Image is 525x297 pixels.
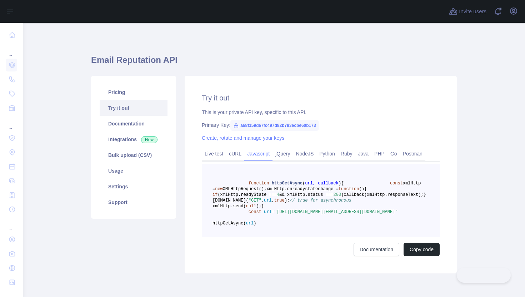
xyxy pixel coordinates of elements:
[246,221,254,226] span: url
[362,187,364,192] span: )
[272,209,274,214] span: =
[293,148,316,159] a: NodeJS
[202,122,440,129] div: Primary Key:
[339,181,341,186] span: )
[264,198,272,203] span: url
[277,192,279,197] span: 4
[457,268,511,283] iframe: Toggle Customer Support
[215,187,223,192] span: new
[100,163,167,179] a: Usage
[272,181,302,186] span: httpGetAsync
[223,187,266,192] span: XMLHttpRequest();
[212,221,246,226] span: httpGetAsync(
[274,209,398,214] span: "[URL][DOMAIN_NAME][EMAIL_ADDRESS][DOMAIN_NAME]"
[316,148,338,159] a: Python
[261,204,264,209] span: }
[459,8,486,16] span: Invite users
[202,93,440,103] h2: Try it out
[404,243,440,256] button: Copy code
[364,187,367,192] span: {
[285,198,290,203] span: );
[305,181,339,186] span: url, callback
[6,217,17,232] div: ...
[344,192,423,197] span: callback(xmlHttp.responseText);
[371,148,387,159] a: PHP
[339,187,359,192] span: function
[100,147,167,163] a: Bulk upload (CSV)
[249,209,261,214] span: const
[272,148,293,159] a: jQuery
[266,187,339,192] span: xmlHttp.onreadystatechange =
[290,198,351,203] span: // true for asynchronous
[272,198,274,203] span: ,
[355,148,372,159] a: Java
[341,181,344,186] span: {
[249,181,269,186] span: function
[100,179,167,194] a: Settings
[261,198,264,203] span: ,
[100,194,167,210] a: Support
[100,100,167,116] a: Try it out
[256,204,261,209] span: );
[6,43,17,57] div: ...
[249,198,261,203] span: "GET"
[100,84,167,100] a: Pricing
[341,192,344,197] span: )
[212,192,217,197] span: if
[202,109,440,116] div: This is your private API key, specific to this API.
[400,148,425,159] a: Postman
[212,204,246,209] span: xmlHttp.send(
[274,198,285,203] span: true
[100,132,167,147] a: Integrations New
[244,148,272,159] a: Javascript
[141,136,157,143] span: New
[354,243,399,256] a: Documentation
[212,198,249,203] span: [DOMAIN_NAME](
[338,148,355,159] a: Ruby
[447,6,488,17] button: Invite users
[217,192,277,197] span: (xmlHttp.readyState ===
[202,148,226,159] a: Live test
[100,116,167,132] a: Documentation
[246,204,256,209] span: null
[6,116,17,130] div: ...
[264,209,272,214] span: url
[390,181,403,186] span: const
[254,221,256,226] span: )
[226,148,244,159] a: cURL
[279,192,333,197] span: && xmlHttp.status ===
[202,135,284,141] a: Create, rotate and manage your keys
[424,192,426,197] span: }
[302,181,305,186] span: (
[333,192,341,197] span: 200
[359,187,361,192] span: (
[91,54,457,71] h1: Email Reputation API
[230,120,319,131] span: a68f159d67fc497d82b793ecbe60b173
[387,148,400,159] a: Go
